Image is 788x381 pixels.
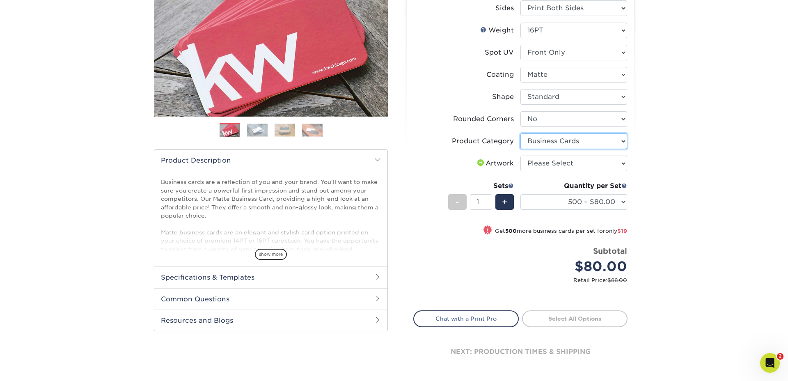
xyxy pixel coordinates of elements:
[413,310,519,327] a: Chat with a Print Pro
[777,353,783,360] span: 2
[161,178,381,295] p: Business cards are a reflection of you and your brand. You'll want to make sure you create a powe...
[527,257,627,276] div: $80.00
[255,249,287,260] span: show more
[760,353,780,373] iframe: Intercom live chat
[593,246,627,255] strong: Subtotal
[480,25,514,35] div: Weight
[617,228,627,234] span: $19
[302,124,323,136] img: Business Cards 04
[485,48,514,57] div: Spot UV
[607,277,627,283] span: $88.00
[487,226,489,235] span: !
[522,310,628,327] a: Select All Options
[520,181,627,191] div: Quantity per Set
[452,136,514,146] div: Product Category
[486,70,514,80] div: Coating
[448,181,514,191] div: Sets
[247,124,268,136] img: Business Cards 02
[275,124,295,136] img: Business Cards 03
[492,92,514,102] div: Shape
[154,266,387,288] h2: Specifications & Templates
[453,114,514,124] div: Rounded Corners
[420,276,627,284] small: Retail Price:
[154,310,387,331] h2: Resources and Blogs
[154,288,387,310] h2: Common Questions
[456,196,459,208] span: -
[502,196,507,208] span: +
[495,228,627,236] small: Get more business cards per set for
[495,3,514,13] div: Sides
[605,228,627,234] span: only
[220,120,240,141] img: Business Cards 01
[505,228,517,234] strong: 500
[154,150,387,171] h2: Product Description
[413,327,628,376] div: next: production times & shipping
[476,158,514,168] div: Artwork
